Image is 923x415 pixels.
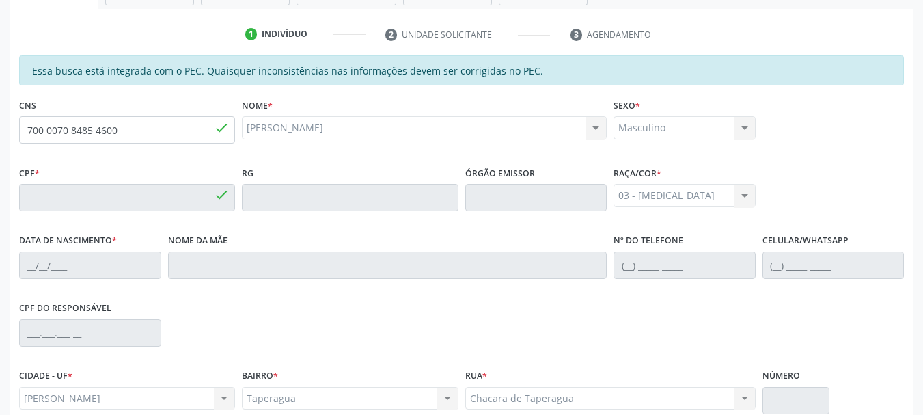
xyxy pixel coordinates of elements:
input: (__) _____-_____ [614,252,756,279]
span: done [214,187,229,202]
label: Data de nascimento [19,230,117,252]
label: Nome [242,95,273,116]
label: Nome da mãe [168,230,228,252]
label: BAIRRO [242,366,278,387]
label: CPF do responsável [19,298,111,319]
div: Indivíduo [262,28,307,40]
label: Rua [465,366,487,387]
input: (__) _____-_____ [762,252,905,279]
label: CPF [19,163,40,184]
div: 1 [245,28,258,40]
label: Nº do Telefone [614,230,683,252]
label: CNS [19,95,36,116]
label: Número [762,366,800,387]
label: Raça/cor [614,163,661,184]
label: Celular/WhatsApp [762,230,849,252]
input: ___.___.___-__ [19,319,161,347]
label: Sexo [614,95,640,116]
div: Essa busca está integrada com o PEC. Quaisquer inconsistências nas informações devem ser corrigid... [19,55,904,85]
label: Órgão emissor [465,163,535,184]
label: RG [242,163,253,184]
span: done [214,120,229,135]
input: __/__/____ [19,252,161,279]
